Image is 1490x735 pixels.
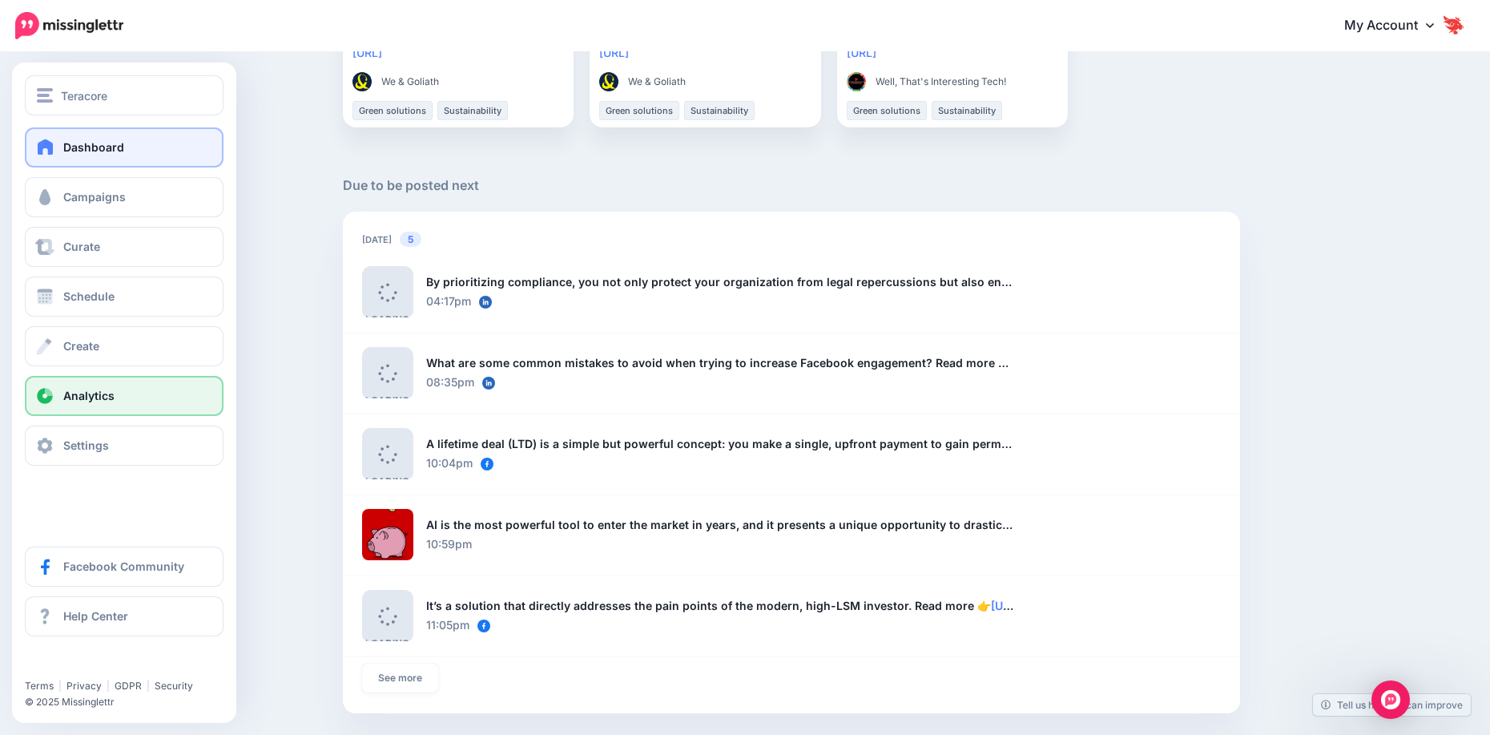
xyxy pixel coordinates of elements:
[63,289,115,303] span: Schedule
[482,377,495,390] img: linkedin-square.png
[628,74,686,90] span: We & Goliath
[25,656,147,672] iframe: Twitter Follow Button
[58,680,62,692] span: |
[847,72,866,91] img: 183163237_474321170575446_5386049603000491567_n-bsa101965_thumb.jpg
[63,389,115,402] span: Analytics
[25,227,223,267] a: Curate
[25,680,54,692] a: Terms
[426,434,1013,454] div: A lifetime deal (LTD) is a simple but powerful concept: you make a single, upfront payment to gai...
[25,177,223,217] a: Campaigns
[25,694,233,710] li: © 2025 Missinglettr
[876,74,1006,90] span: Well, That's Interesting Tech!
[365,364,409,406] div: Loading
[63,339,99,353] span: Create
[107,680,110,692] span: |
[155,680,193,692] a: Security
[426,375,474,389] span: 08:35pm
[362,664,438,693] a: See more
[426,353,1013,373] div: What are some common mistakes to avoid when trying to increase Facebook engagement? Read more 👉
[352,101,433,120] li: Green solutions
[400,232,421,247] span: 5
[343,176,1240,196] h5: Due to be posted next
[25,326,223,366] a: Create
[63,609,128,623] span: Help Center
[847,101,927,120] li: Green solutions
[480,539,493,551] img: bluesky-square.png
[63,140,124,154] span: Dashboard
[479,296,492,309] img: linkedin-square.png
[115,680,142,692] a: GDPR
[426,273,1013,292] div: By prioritizing compliance, you not only protect your organization from legal repercussions but a...
[63,438,109,452] span: Settings
[63,559,184,573] span: Facebook Community
[25,127,223,168] a: Dashboard
[426,596,1013,616] div: It’s a solution that directly addresses the pain points of the modern, high-LSM investor. Read mo...
[66,680,102,692] a: Privacy
[61,87,107,105] span: Teracore
[426,456,473,470] span: 10:04pm
[426,618,469,632] span: 11:05pm
[25,277,223,317] a: Schedule
[426,537,472,551] span: 10:59pm
[426,515,1013,535] div: AI is the most powerful tool to enter the market in years, and it presents a unique opportunity t...
[352,72,372,91] img: 66147431_2337359636537729_512188246050996224_o-bsa91655_thumb.png
[1012,356,1041,370] a: [URL]
[381,74,439,90] span: We & Goliath
[932,101,1002,120] li: Sustainability
[63,190,126,204] span: Campaigns
[147,680,150,692] span: |
[599,101,679,120] li: Green solutions
[365,283,409,325] div: Loading
[1328,6,1466,46] a: My Account
[684,101,755,120] li: Sustainability
[352,46,382,59] a: [URL]
[365,607,409,648] div: Loading
[25,75,223,115] button: Teracore
[437,101,508,120] li: Sustainability
[25,376,223,416] a: Analytics
[599,46,629,59] a: [URL]
[426,294,471,308] span: 04:17pm
[365,445,409,487] div: Loading
[37,88,53,103] img: menu.png
[25,547,223,587] a: Facebook Community
[477,620,490,632] img: facebook-square.png
[25,426,223,466] a: Settings
[599,72,618,91] img: 66147431_2337359636537729_512188246050996224_o-bsa91655_thumb.png
[847,46,876,59] a: [URL]
[15,12,123,39] img: Missinglettr
[991,599,1021,612] a: [URL]
[1313,694,1471,716] a: Tell us how we can improve
[63,240,100,253] span: Curate
[362,232,1221,248] h5: [DATE]
[1371,680,1410,719] div: Open Intercom Messenger
[25,596,223,636] a: Help Center
[481,458,493,470] img: facebook-square.png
